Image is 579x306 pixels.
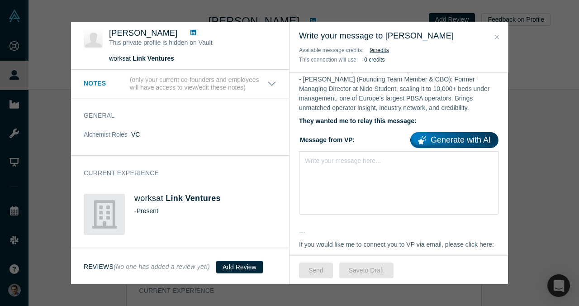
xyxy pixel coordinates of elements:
[299,129,498,148] label: Message from VP:
[84,29,103,48] img: John Werner's Profile Image
[299,117,417,124] b: They wanted me to relay this message:
[133,55,174,62] a: Link Ventures
[109,29,178,38] span: [PERSON_NAME]
[109,38,251,48] p: This private profile is hidden on Vault
[114,263,210,270] small: (No one has added a review yet!)
[299,151,498,215] div: rdw-wrapper
[84,262,210,272] h3: Reviews
[84,79,128,88] h3: Notes
[84,111,264,120] h3: General
[492,32,502,43] button: Close
[370,46,389,55] button: 9credits
[299,30,498,42] h3: Write your message to [PERSON_NAME]
[216,261,263,273] button: Add Review
[339,263,394,278] button: Saveto Draft
[84,168,264,178] h3: Current Experience
[134,194,276,204] h4: works at
[364,57,384,63] b: 0 credits
[299,47,364,53] span: Available message credits:
[299,57,358,63] span: This connection will use:
[305,154,493,164] div: rdw-editor
[410,132,498,148] a: Generate with AI
[84,76,276,91] button: Notes (only your current co-founders and employees will have access to view/edit these notes)
[84,130,131,149] dt: Alchemist Roles
[84,194,125,235] img: Link Ventures's Logo
[131,130,276,139] dd: VC
[299,263,333,278] button: Send
[166,194,221,203] a: Link Ventures
[109,55,174,62] span: works at
[134,206,276,216] div: - Present
[130,76,267,91] p: (only your current co-founders and employees will have access to view/edit these notes)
